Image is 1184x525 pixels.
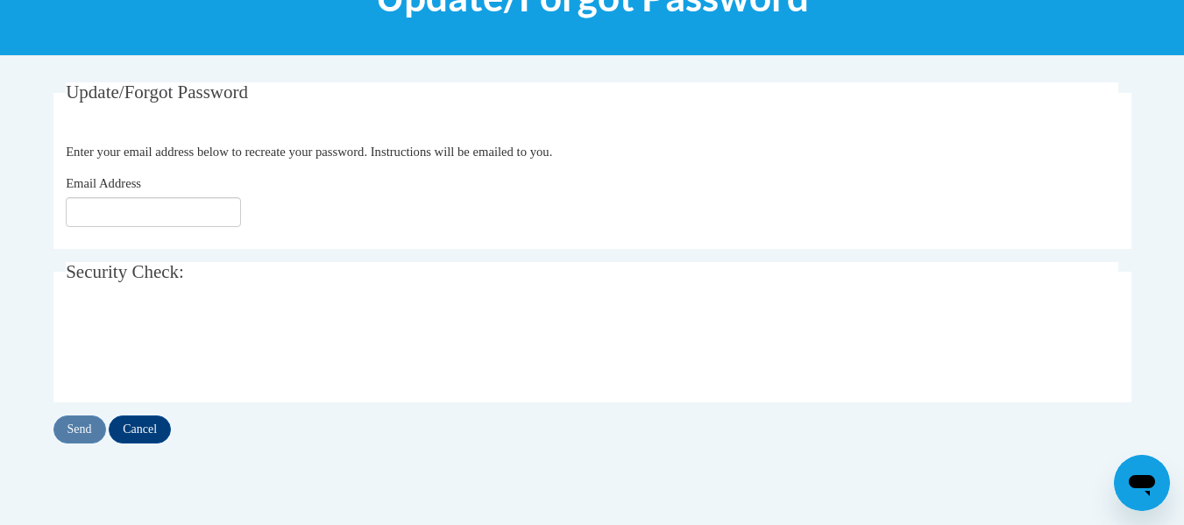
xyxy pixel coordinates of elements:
[66,197,241,227] input: Email
[66,261,184,282] span: Security Check:
[1114,455,1170,511] iframe: Button to launch messaging window
[66,176,141,190] span: Email Address
[66,312,332,380] iframe: reCAPTCHA
[66,145,552,159] span: Enter your email address below to recreate your password. Instructions will be emailed to you.
[109,415,171,443] input: Cancel
[66,82,248,103] span: Update/Forgot Password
